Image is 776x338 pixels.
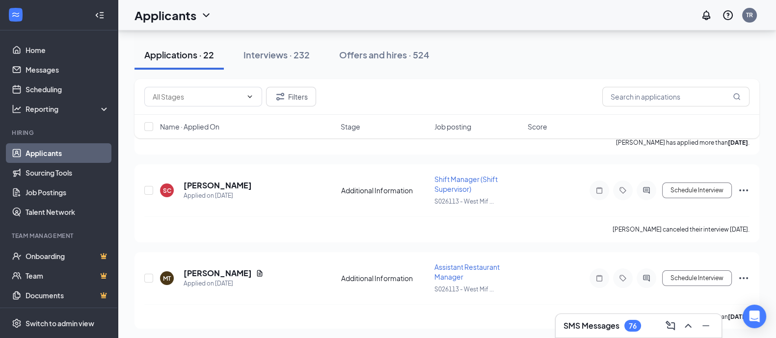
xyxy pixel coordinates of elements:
div: Hiring [12,129,107,137]
div: MT [163,274,171,283]
h1: Applicants [134,7,196,24]
p: [PERSON_NAME] has applied more than . [616,312,749,321]
a: Sourcing Tools [26,163,109,182]
h3: SMS Messages [563,320,619,331]
b: [DATE] [728,313,748,320]
svg: Ellipses [738,184,749,196]
svg: WorkstreamLogo [11,10,21,20]
svg: Ellipses [738,272,749,284]
svg: Collapse [95,10,105,20]
a: Messages [26,60,109,79]
button: ComposeMessage [663,318,678,334]
svg: Minimize [700,320,712,332]
h5: [PERSON_NAME] [184,268,252,279]
svg: Settings [12,318,22,328]
span: Shift Manager (Shift Supervisor) [434,175,498,193]
a: Home [26,40,109,60]
h5: [PERSON_NAME] [184,180,252,191]
span: S026113 - West Mif ... [434,286,494,293]
div: [PERSON_NAME] canceled their interview [DATE]. [613,225,749,234]
div: Switch to admin view [26,318,94,328]
div: Applied on [DATE] [184,279,264,288]
div: Additional Information [341,185,428,195]
div: Interviews · 232 [243,49,310,61]
div: Team Management [12,232,107,240]
span: Score [528,122,547,131]
div: TR [746,11,753,19]
svg: MagnifyingGlass [733,93,741,101]
div: Reporting [26,104,110,114]
svg: ChevronUp [682,320,694,332]
div: Open Intercom Messenger [743,305,766,328]
svg: Filter [274,91,286,103]
a: Applicants [26,143,109,163]
svg: Tag [617,274,629,282]
div: Additional Information [341,273,428,283]
a: DocumentsCrown [26,286,109,305]
svg: ActiveChat [641,186,652,194]
span: Job posting [434,122,471,131]
svg: Analysis [12,104,22,114]
button: Minimize [698,318,714,334]
svg: Notifications [700,9,712,21]
svg: ChevronDown [200,9,212,21]
div: 76 [629,322,637,330]
button: ChevronUp [680,318,696,334]
div: Applications · 22 [144,49,214,61]
div: Offers and hires · 524 [339,49,429,61]
div: Applied on [DATE] [184,191,252,201]
span: S026113 - West Mif ... [434,198,494,205]
svg: Note [593,186,605,194]
input: All Stages [153,91,242,102]
input: Search in applications [602,87,749,106]
svg: Document [256,269,264,277]
svg: Tag [617,186,629,194]
svg: QuestionInfo [722,9,734,21]
span: Assistant Restaurant Manager [434,262,500,281]
a: OnboardingCrown [26,246,109,266]
button: Schedule Interview [662,182,732,198]
svg: ChevronDown [246,93,254,101]
span: Name · Applied On [160,122,219,131]
a: Scheduling [26,79,109,99]
svg: ComposeMessage [665,320,676,332]
a: Talent Network [26,202,109,222]
a: SurveysCrown [26,305,109,325]
svg: Note [593,274,605,282]
a: Job Postings [26,182,109,202]
button: Schedule Interview [662,270,732,286]
span: Stage [341,122,360,131]
button: Filter Filters [266,87,316,106]
a: TeamCrown [26,266,109,286]
div: SC [163,186,171,195]
svg: ActiveChat [641,274,652,282]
